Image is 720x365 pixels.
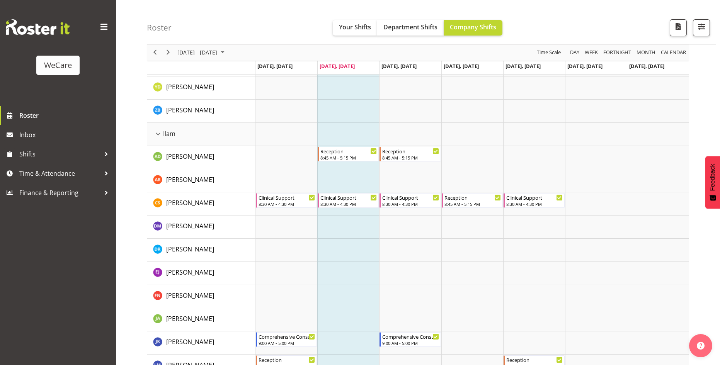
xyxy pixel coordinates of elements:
[381,63,417,70] span: [DATE], [DATE]
[166,222,214,230] span: [PERSON_NAME]
[19,168,100,179] span: Time & Attendance
[320,147,377,155] div: Reception
[147,285,255,308] td: Firdous Naqvi resource
[259,340,315,346] div: 9:00 AM - 5:00 PM
[147,169,255,192] td: Andrea Ramirez resource
[705,156,720,209] button: Feedback - Show survey
[147,23,172,32] h4: Roster
[166,175,214,184] a: [PERSON_NAME]
[19,129,112,141] span: Inbox
[569,48,580,58] span: Day
[629,63,664,70] span: [DATE], [DATE]
[150,48,160,58] button: Previous
[567,63,603,70] span: [DATE], [DATE]
[504,193,565,208] div: Catherine Stewart"s event - Clinical Support Begin From Friday, August 15, 2025 at 8:30:00 AM GMT...
[163,48,174,58] button: Next
[166,314,214,323] a: [PERSON_NAME]
[147,331,255,355] td: John Ko resource
[320,154,377,161] div: 8:45 AM - 5:15 PM
[259,194,315,201] div: Clinical Support
[166,106,214,114] span: [PERSON_NAME]
[506,63,541,70] span: [DATE], [DATE]
[147,308,255,331] td: Jane Arps resource
[259,333,315,340] div: Comprehensive Consult
[382,147,439,155] div: Reception
[166,198,214,207] a: [PERSON_NAME]
[166,291,214,300] span: [PERSON_NAME]
[584,48,599,58] span: Week
[166,82,214,92] a: [PERSON_NAME]
[166,314,214,323] span: [PERSON_NAME]
[320,194,377,201] div: Clinical Support
[602,48,633,58] button: Fortnight
[147,239,255,262] td: Deepti Raturi resource
[147,192,255,216] td: Catherine Stewart resource
[444,63,479,70] span: [DATE], [DATE]
[259,356,315,363] div: Reception
[382,333,439,340] div: Comprehensive Consult
[506,194,563,201] div: Clinical Support
[444,20,502,36] button: Company Shifts
[635,48,657,58] button: Timeline Month
[147,123,255,146] td: Ilam resource
[166,244,214,254] a: [PERSON_NAME]
[603,48,632,58] span: Fortnight
[166,83,214,91] span: [PERSON_NAME]
[19,110,112,121] span: Roster
[147,216,255,239] td: Deepti Mahajan resource
[166,175,214,184] span: [PERSON_NAME]
[709,164,716,191] span: Feedback
[444,194,501,201] div: Reception
[380,193,441,208] div: Catherine Stewart"s event - Clinical Support Begin From Wednesday, August 13, 2025 at 8:30:00 AM ...
[382,201,439,207] div: 8:30 AM - 4:30 PM
[320,63,355,70] span: [DATE], [DATE]
[318,193,379,208] div: Catherine Stewart"s event - Clinical Support Begin From Tuesday, August 12, 2025 at 8:30:00 AM GM...
[569,48,581,58] button: Timeline Day
[175,44,229,61] div: August 11 - 17, 2025
[44,59,72,71] div: WeCare
[147,146,255,169] td: Aleea Devenport resource
[163,129,175,138] span: Ilam
[166,221,214,231] a: [PERSON_NAME]
[380,147,441,161] div: Aleea Devenport"s event - Reception Begin From Wednesday, August 13, 2025 at 8:45:00 AM GMT+12:00...
[536,48,562,58] span: Time Scale
[506,356,563,363] div: Reception
[166,105,214,115] a: [PERSON_NAME]
[256,332,317,347] div: John Ko"s event - Comprehensive Consult Begin From Monday, August 11, 2025 at 9:00:00 AM GMT+12:0...
[257,63,293,70] span: [DATE], [DATE]
[148,44,162,61] div: previous period
[382,154,439,161] div: 8:45 AM - 5:15 PM
[660,48,688,58] button: Month
[19,187,100,199] span: Finance & Reporting
[147,76,255,100] td: Yvonne Denny resource
[339,23,371,31] span: Your Shifts
[176,48,228,58] button: August 2025
[536,48,562,58] button: Time Scale
[377,20,444,36] button: Department Shifts
[383,23,437,31] span: Department Shifts
[382,340,439,346] div: 9:00 AM - 5:00 PM
[636,48,656,58] span: Month
[450,23,496,31] span: Company Shifts
[442,193,503,208] div: Catherine Stewart"s event - Reception Begin From Thursday, August 14, 2025 at 8:45:00 AM GMT+12:0...
[6,19,70,35] img: Rosterit website logo
[506,201,563,207] div: 8:30 AM - 4:30 PM
[320,201,377,207] div: 8:30 AM - 4:30 PM
[166,152,214,161] a: [PERSON_NAME]
[584,48,599,58] button: Timeline Week
[256,193,317,208] div: Catherine Stewart"s event - Clinical Support Begin From Monday, August 11, 2025 at 8:30:00 AM GMT...
[166,337,214,346] a: [PERSON_NAME]
[162,44,175,61] div: next period
[380,332,441,347] div: John Ko"s event - Comprehensive Consult Begin From Wednesday, August 13, 2025 at 9:00:00 AM GMT+1...
[166,268,214,277] a: [PERSON_NAME]
[147,262,255,285] td: Ella Jarvis resource
[259,201,315,207] div: 8:30 AM - 4:30 PM
[444,201,501,207] div: 8:45 AM - 5:15 PM
[19,148,100,160] span: Shifts
[697,342,705,350] img: help-xxl-2.png
[382,194,439,201] div: Clinical Support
